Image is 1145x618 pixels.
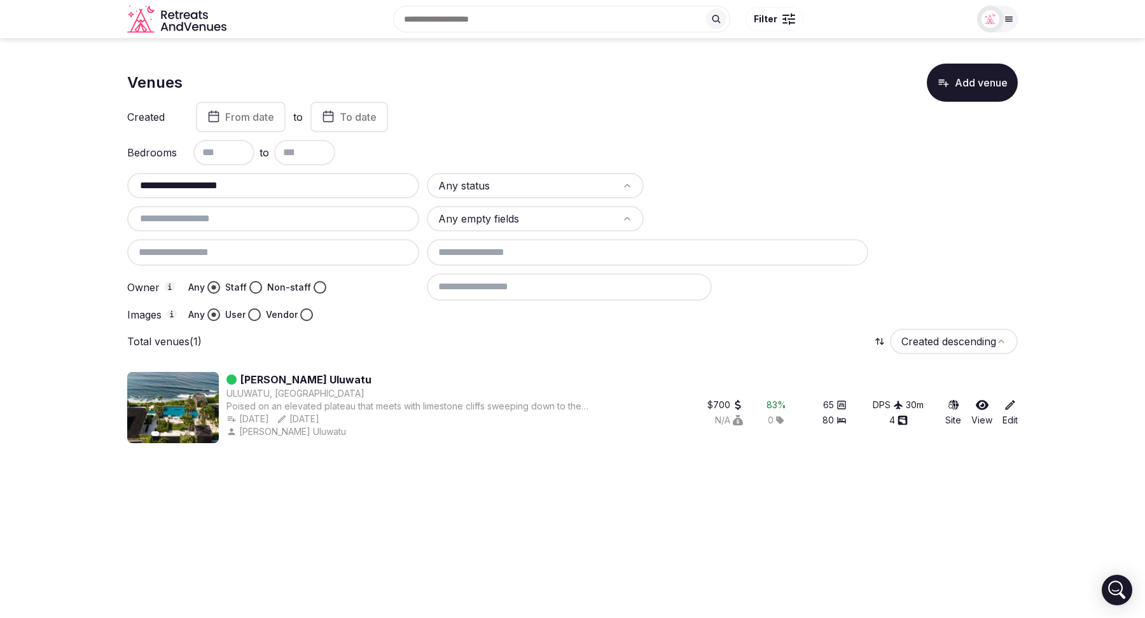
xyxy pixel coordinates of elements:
[1003,399,1018,427] a: Edit
[172,432,176,436] button: Go to slide 3
[823,399,834,411] span: 65
[225,281,247,294] label: Staff
[1102,575,1132,605] div: Open Intercom Messenger
[190,432,194,436] button: Go to slide 5
[225,111,274,123] span: From date
[945,399,961,427] a: Site
[293,110,303,124] label: to
[927,64,1018,102] button: Add venue
[240,372,371,387] a: [PERSON_NAME] Uluwatu
[163,432,167,436] button: Go to slide 2
[165,282,175,292] button: Owner
[127,5,229,34] svg: Retreats and Venues company logo
[266,308,298,321] label: Vendor
[746,7,803,31] button: Filter
[707,399,743,411] button: $700
[889,414,908,427] button: 4
[971,399,992,427] a: View
[151,431,160,436] button: Go to slide 1
[823,399,847,411] button: 65
[754,13,777,25] span: Filter
[225,308,246,321] label: User
[188,281,205,294] label: Any
[127,372,219,443] img: Featured image for Alila Villas Uluwatu
[822,414,847,427] button: 80
[226,413,269,425] button: [DATE]
[127,72,183,93] h1: Venues
[310,102,388,132] button: To date
[873,399,903,411] button: DPS
[226,425,349,438] button: [PERSON_NAME] Uluwatu
[226,387,364,400] button: ULUWATU, [GEOGRAPHIC_DATA]
[181,432,185,436] button: Go to slide 4
[277,413,319,425] button: [DATE]
[715,414,743,427] button: N/A
[906,399,924,411] button: 30m
[127,309,178,320] label: Images
[982,10,999,28] img: Matt Grant Oakes
[768,414,774,427] span: 0
[188,308,205,321] label: Any
[127,5,229,34] a: Visit the homepage
[260,145,269,160] span: to
[906,399,924,411] div: 30 m
[767,399,786,411] div: 83 %
[167,309,177,319] button: Images
[340,111,377,123] span: To date
[127,112,178,122] label: Created
[767,399,786,411] button: 83%
[127,148,178,158] label: Bedrooms
[267,281,311,294] label: Non-staff
[822,414,834,427] span: 80
[226,400,599,413] div: Poised on an elevated plateau that meets with limestone cliffs sweeping down to the ocean, the vi...
[127,334,202,348] p: Total venues (1)
[196,102,286,132] button: From date
[127,282,178,293] label: Owner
